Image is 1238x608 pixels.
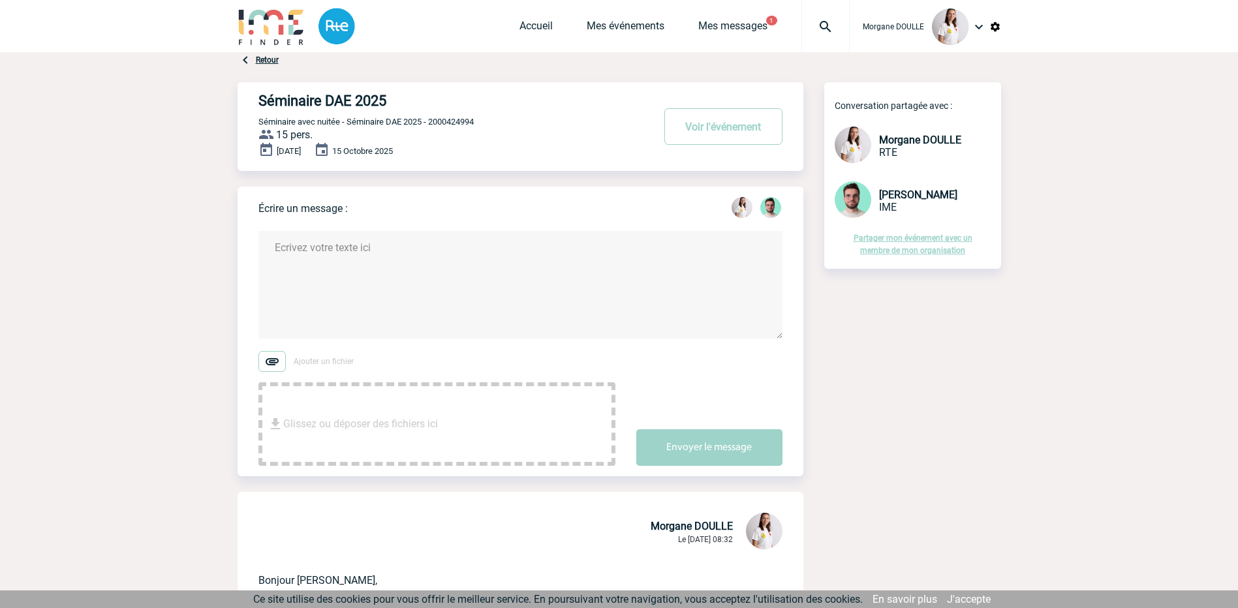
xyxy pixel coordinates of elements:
span: Glissez ou déposer des fichiers ici [283,391,438,457]
img: file_download.svg [268,416,283,432]
span: 15 pers. [276,129,313,141]
a: J'accepte [947,593,991,605]
div: Benjamin ROLAND [760,197,781,220]
a: En savoir plus [873,593,937,605]
span: Morgane DOULLE [863,22,924,31]
span: Morgane DOULLE [879,134,961,146]
img: 130205-0.jpg [732,197,752,218]
button: 1 [766,16,777,25]
span: Séminaire avec nuitée - Séminaire DAE 2025 - 2000424994 [258,117,474,127]
span: [PERSON_NAME] [879,189,957,201]
span: [DATE] [277,146,301,156]
div: Morgane DOULLE [732,197,752,220]
span: Morgane DOULLE [651,520,733,532]
h4: Séminaire DAE 2025 [258,93,614,109]
img: 121547-2.png [835,181,871,218]
p: Écrire un message : [258,202,348,215]
span: Ajouter un fichier [294,357,354,366]
img: 130205-0.jpg [746,513,782,549]
img: IME-Finder [238,8,305,45]
span: Le [DATE] 08:32 [678,535,733,544]
a: Mes événements [587,20,664,38]
a: Accueil [519,20,553,38]
a: Mes messages [698,20,767,38]
a: Partager mon événement avec un membre de mon organisation [854,234,972,255]
p: Conversation partagée avec : [835,100,1001,111]
img: 130205-0.jpg [932,8,968,45]
span: 15 Octobre 2025 [332,146,393,156]
img: 130205-0.jpg [835,127,871,163]
button: Envoyer le message [636,429,782,466]
span: RTE [879,146,897,159]
button: Voir l'événement [664,108,782,145]
span: IME [879,201,897,213]
img: 121547-2.png [760,197,781,218]
span: Ce site utilise des cookies pour vous offrir le meilleur service. En poursuivant votre navigation... [253,593,863,605]
a: Retour [256,55,279,65]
